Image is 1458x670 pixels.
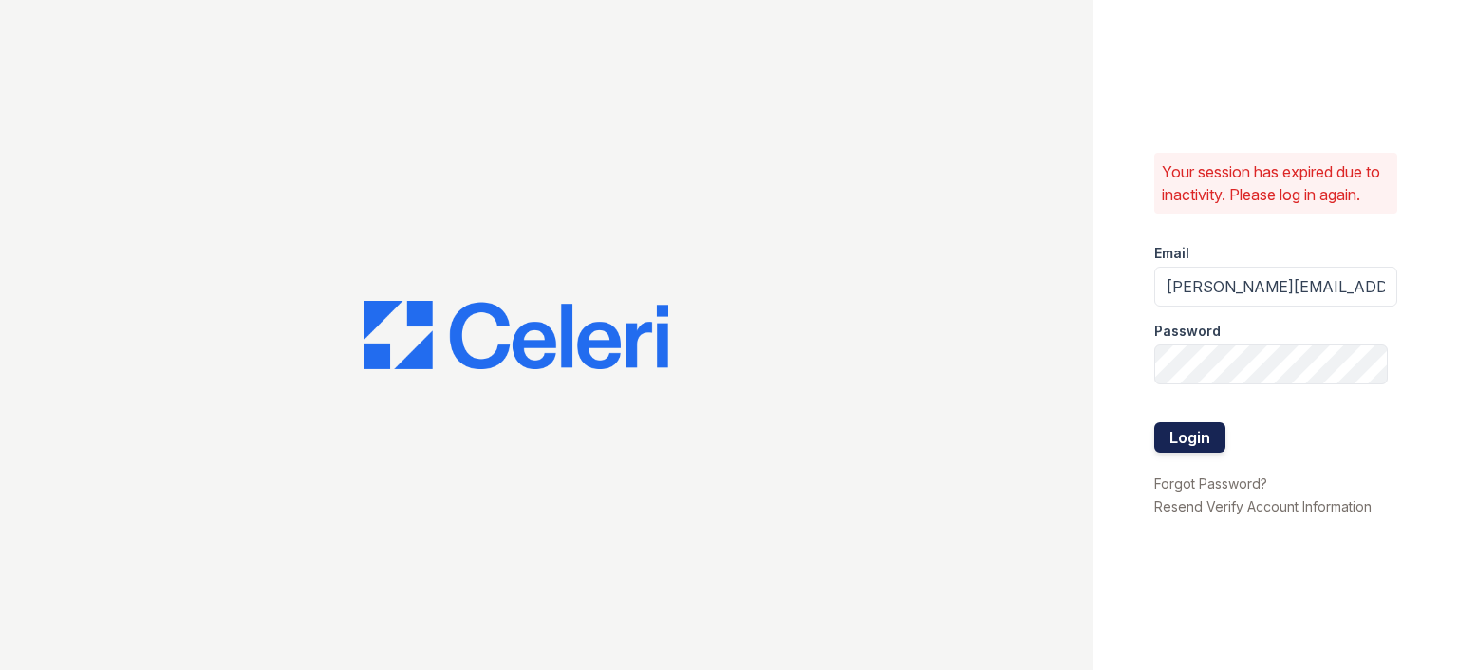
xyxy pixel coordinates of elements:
p: Your session has expired due to inactivity. Please log in again. [1162,160,1390,206]
label: Email [1154,244,1189,263]
a: Resend Verify Account Information [1154,498,1372,514]
img: CE_Logo_Blue-a8612792a0a2168367f1c8372b55b34899dd931a85d93a1a3d3e32e68fde9ad4.png [364,301,668,369]
label: Password [1154,322,1221,341]
button: Login [1154,422,1225,453]
a: Forgot Password? [1154,475,1267,492]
